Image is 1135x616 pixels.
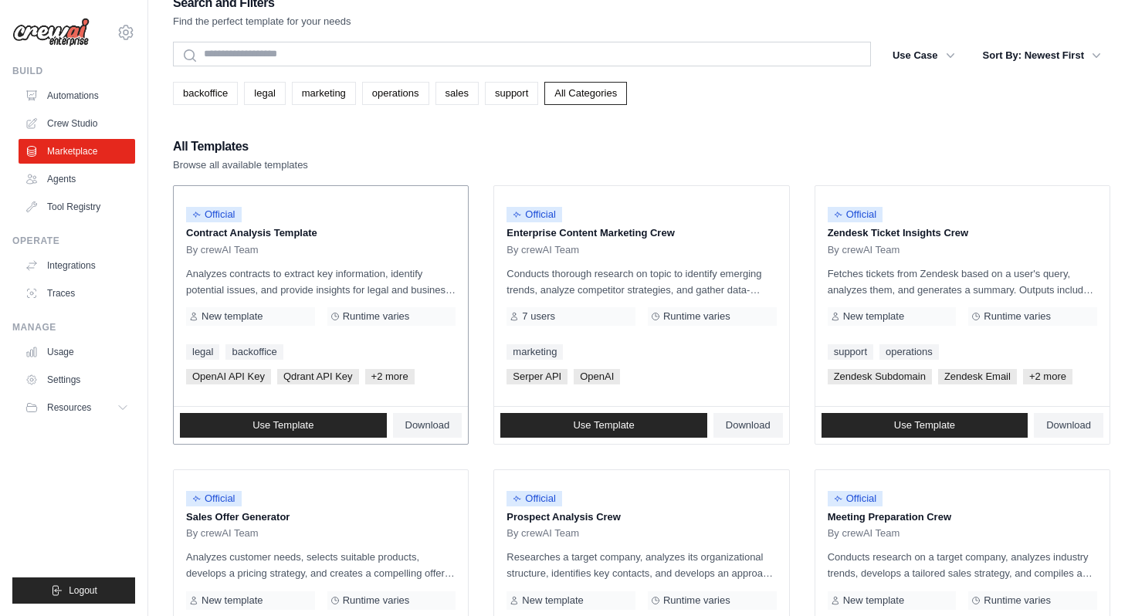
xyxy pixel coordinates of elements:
[19,195,135,219] a: Tool Registry
[843,310,904,323] span: New template
[186,244,259,256] span: By crewAI Team
[828,549,1097,581] p: Conducts research on a target company, analyzes industry trends, develops a tailored sales strate...
[828,344,873,360] a: support
[507,344,563,360] a: marketing
[1046,419,1091,432] span: Download
[186,369,271,384] span: OpenAI API Key
[225,344,283,360] a: backoffice
[828,244,900,256] span: By crewAI Team
[883,42,964,69] button: Use Case
[69,584,97,597] span: Logout
[405,419,450,432] span: Download
[19,340,135,364] a: Usage
[828,527,900,540] span: By crewAI Team
[19,167,135,191] a: Agents
[507,244,579,256] span: By crewAI Team
[277,369,359,384] span: Qdrant API Key
[173,82,238,105] a: backoffice
[12,235,135,247] div: Operate
[19,281,135,306] a: Traces
[186,344,219,360] a: legal
[726,419,771,432] span: Download
[180,413,387,438] a: Use Template
[435,82,479,105] a: sales
[879,344,939,360] a: operations
[173,136,308,157] h2: All Templates
[173,157,308,173] p: Browse all available templates
[202,310,263,323] span: New template
[173,14,351,29] p: Find the perfect template for your needs
[292,82,356,105] a: marketing
[244,82,285,105] a: legal
[1023,369,1072,384] span: +2 more
[19,139,135,164] a: Marketplace
[507,491,562,506] span: Official
[894,419,955,432] span: Use Template
[202,594,263,607] span: New template
[663,594,730,607] span: Runtime varies
[485,82,538,105] a: support
[12,18,90,47] img: Logo
[12,321,135,333] div: Manage
[1034,413,1103,438] a: Download
[828,207,883,222] span: Official
[984,310,1051,323] span: Runtime varies
[574,369,620,384] span: OpenAI
[507,527,579,540] span: By crewAI Team
[544,82,627,105] a: All Categories
[19,367,135,392] a: Settings
[828,225,1097,241] p: Zendesk Ticket Insights Crew
[974,42,1110,69] button: Sort By: Newest First
[186,549,456,581] p: Analyzes customer needs, selects suitable products, develops a pricing strategy, and creates a co...
[19,253,135,278] a: Integrations
[843,594,904,607] span: New template
[12,65,135,77] div: Build
[186,491,242,506] span: Official
[713,413,783,438] a: Download
[984,594,1051,607] span: Runtime varies
[393,413,462,438] a: Download
[19,83,135,108] a: Automations
[828,266,1097,298] p: Fetches tickets from Zendesk based on a user's query, analyzes them, and generates a summary. Out...
[522,310,555,323] span: 7 users
[828,369,932,384] span: Zendesk Subdomain
[252,419,313,432] span: Use Template
[19,395,135,420] button: Resources
[12,577,135,604] button: Logout
[362,82,429,105] a: operations
[343,310,410,323] span: Runtime varies
[186,225,456,241] p: Contract Analysis Template
[186,527,259,540] span: By crewAI Team
[500,413,707,438] a: Use Template
[47,401,91,414] span: Resources
[938,369,1017,384] span: Zendesk Email
[186,509,456,525] p: Sales Offer Generator
[186,207,242,222] span: Official
[663,310,730,323] span: Runtime varies
[828,491,883,506] span: Official
[573,419,634,432] span: Use Template
[507,369,567,384] span: Serper API
[19,111,135,136] a: Crew Studio
[522,594,583,607] span: New template
[343,594,410,607] span: Runtime varies
[507,207,562,222] span: Official
[507,509,776,525] p: Prospect Analysis Crew
[828,509,1097,525] p: Meeting Preparation Crew
[365,369,415,384] span: +2 more
[186,266,456,298] p: Analyzes contracts to extract key information, identify potential issues, and provide insights fo...
[507,266,776,298] p: Conducts thorough research on topic to identify emerging trends, analyze competitor strategies, a...
[507,225,776,241] p: Enterprise Content Marketing Crew
[507,549,776,581] p: Researches a target company, analyzes its organizational structure, identifies key contacts, and ...
[822,413,1028,438] a: Use Template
